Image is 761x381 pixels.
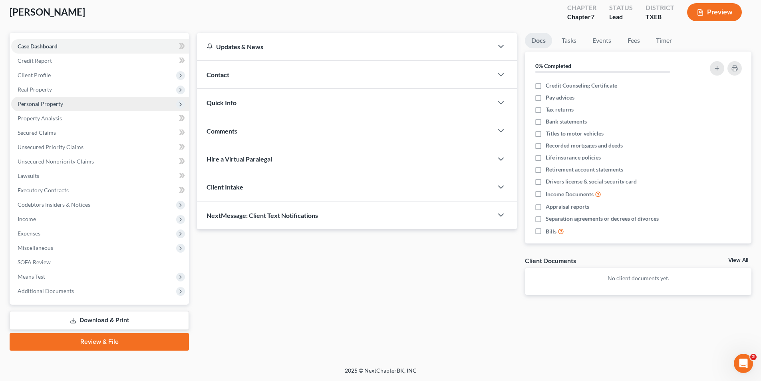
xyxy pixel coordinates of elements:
a: Unsecured Priority Claims [11,140,189,154]
div: TXEB [646,12,674,22]
span: Tax returns [546,106,574,114]
p: No client documents yet. [531,274,745,282]
a: View All [728,257,748,263]
span: Income Documents [546,190,594,198]
span: Bank statements [546,118,587,126]
span: Case Dashboard [18,43,58,50]
span: [PERSON_NAME] [10,6,85,18]
span: Codebtors Insiders & Notices [18,201,90,208]
a: Events [586,33,618,48]
div: Chapter [567,12,596,22]
span: SOFA Review [18,259,51,265]
a: Download & Print [10,311,189,330]
div: Chapter [567,3,596,12]
span: Recorded mortgages and deeds [546,142,623,150]
span: Appraisal reports [546,203,589,211]
span: 7 [591,13,594,20]
span: Credit Counseling Certificate [546,82,617,90]
span: Contact [207,71,229,78]
span: NextMessage: Client Text Notifications [207,211,318,219]
span: Quick Info [207,99,236,106]
span: Retirement account statements [546,166,623,174]
span: Unsecured Priority Claims [18,144,83,150]
a: Fees [621,33,646,48]
span: Titles to motor vehicles [546,130,604,138]
a: Tasks [555,33,583,48]
div: Updates & News [207,42,483,51]
a: Docs [525,33,552,48]
div: Lead [609,12,633,22]
span: Client Intake [207,183,243,191]
div: Status [609,3,633,12]
span: Lawsuits [18,172,39,179]
span: Income [18,215,36,222]
div: District [646,3,674,12]
span: 2 [750,354,757,360]
span: Property Analysis [18,115,62,122]
a: Unsecured Nonpriority Claims [11,154,189,169]
a: Executory Contracts [11,183,189,197]
span: Real Property [18,86,52,93]
a: Lawsuits [11,169,189,183]
span: Personal Property [18,100,63,107]
div: Client Documents [525,256,576,265]
iframe: Intercom live chat [734,354,753,373]
a: Timer [650,33,678,48]
span: Additional Documents [18,287,74,294]
a: Case Dashboard [11,39,189,54]
a: Credit Report [11,54,189,68]
span: Comments [207,127,237,135]
span: Hire a Virtual Paralegal [207,155,272,163]
a: Secured Claims [11,126,189,140]
span: Separation agreements or decrees of divorces [546,215,659,223]
span: Means Test [18,273,45,280]
span: Executory Contracts [18,187,69,193]
span: Client Profile [18,72,51,78]
span: Credit Report [18,57,52,64]
a: SOFA Review [11,255,189,269]
div: 2025 © NextChapterBK, INC [153,367,608,381]
span: Drivers license & social security card [546,178,637,186]
a: Review & File [10,333,189,351]
span: Expenses [18,230,40,237]
span: Pay advices [546,94,574,102]
a: Property Analysis [11,111,189,126]
strong: 0% Completed [535,62,571,69]
span: Bills [546,227,556,235]
span: Unsecured Nonpriority Claims [18,158,94,165]
span: Life insurance policies [546,154,601,162]
span: Miscellaneous [18,244,53,251]
span: Secured Claims [18,129,56,136]
button: Preview [687,3,742,21]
